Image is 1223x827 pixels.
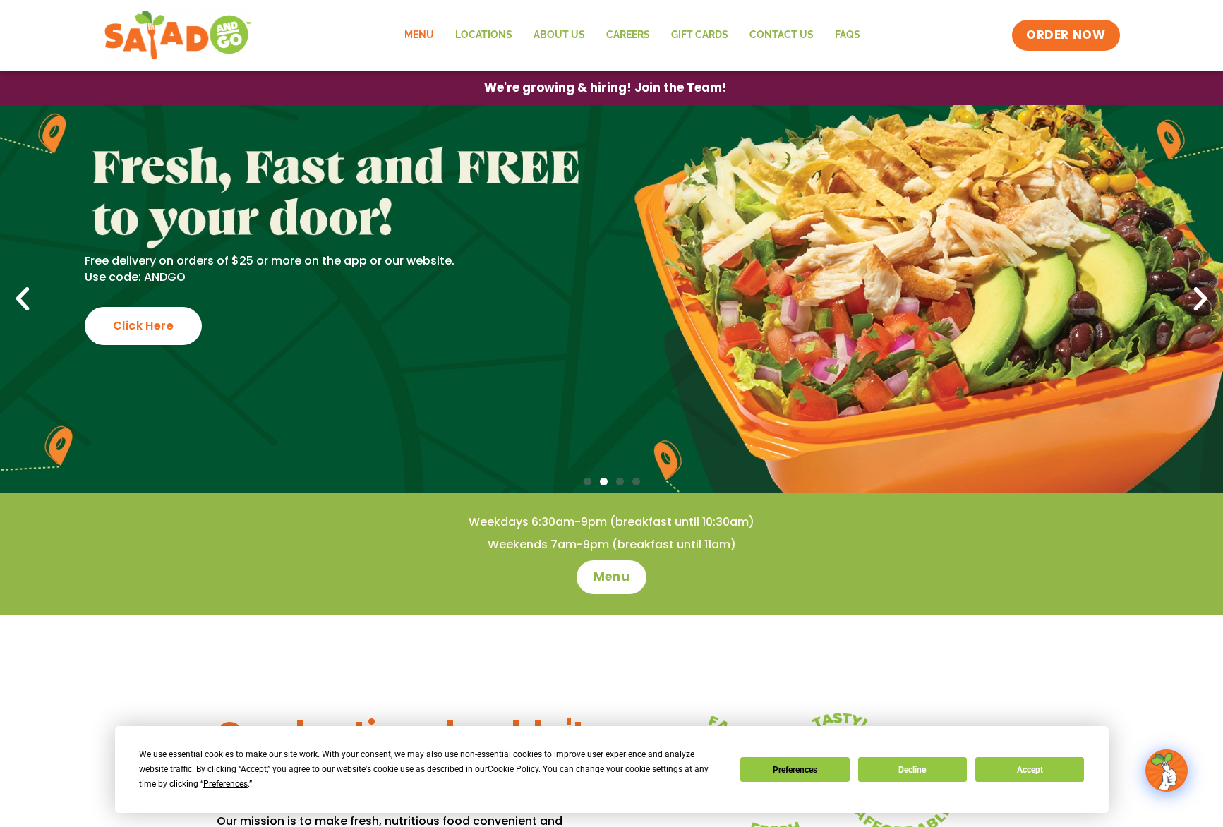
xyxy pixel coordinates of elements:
div: We use essential cookies to make our site work. With your consent, we may also use non-essential ... [139,747,723,792]
div: Next slide [1185,284,1216,315]
span: Go to slide 1 [584,478,591,485]
span: Go to slide 2 [600,478,608,485]
div: Click Here [85,307,202,345]
a: ORDER NOW [1012,20,1119,51]
img: new-SAG-logo-768×292 [104,7,253,64]
a: FAQs [824,19,871,52]
span: Go to slide 3 [616,478,624,485]
a: Careers [596,19,661,52]
h4: Weekends 7am-9pm (breakfast until 11am) [28,537,1195,553]
span: Preferences [203,779,248,789]
a: Contact Us [739,19,824,52]
a: We're growing & hiring! Join the Team! [463,71,748,104]
a: Menu [394,19,445,52]
span: ORDER NOW [1026,27,1105,44]
a: Locations [445,19,523,52]
p: Free delivery on orders of $25 or more on the app or our website. Use code: ANDGO [85,253,460,285]
span: Go to slide 4 [632,478,640,485]
div: Previous slide [7,284,38,315]
h3: Good eating shouldn't be complicated. [217,713,612,797]
nav: Menu [394,19,871,52]
a: GIFT CARDS [661,19,739,52]
button: Decline [858,757,967,782]
span: We're growing & hiring! Join the Team! [484,82,727,94]
h4: Weekdays 6:30am-9pm (breakfast until 10:30am) [28,514,1195,530]
button: Preferences [740,757,849,782]
a: Menu [577,560,646,594]
span: Cookie Policy [488,764,538,774]
a: About Us [523,19,596,52]
div: Cookie Consent Prompt [115,726,1109,813]
span: Menu [594,569,629,586]
img: wpChatIcon [1147,751,1186,790]
button: Accept [975,757,1084,782]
